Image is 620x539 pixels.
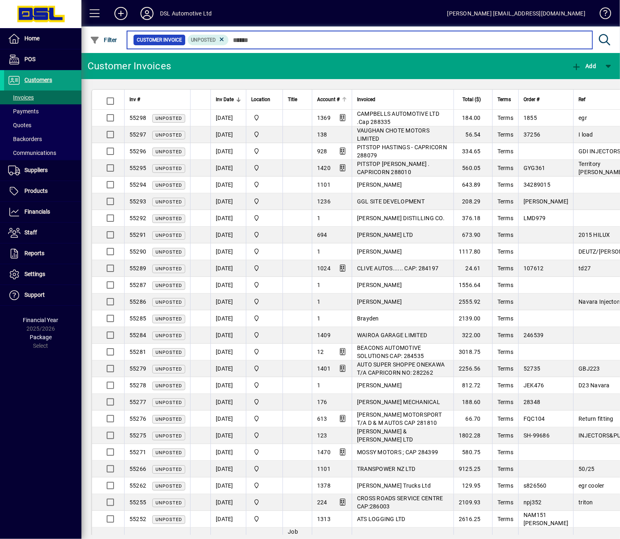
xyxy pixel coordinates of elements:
td: 322.00 [453,327,492,344]
span: Filter [90,37,117,43]
span: POS [24,56,35,62]
span: Payments [8,108,39,115]
a: Backorders [4,132,81,146]
span: [PERSON_NAME] & [PERSON_NAME] LTD [357,428,413,443]
span: Terms [497,516,513,522]
span: 55285 [129,315,146,322]
span: 224 [317,499,327,506]
span: Inv Date [216,95,234,104]
span: 1470 [317,449,331,455]
span: 1 [317,282,320,288]
span: Brayden [357,315,379,322]
td: 1802.28 [453,427,492,444]
span: 1855 [524,115,537,121]
span: Central [251,314,278,323]
span: Central [251,464,278,473]
span: Unposted [156,183,182,188]
span: 55281 [129,349,146,355]
td: [DATE] [210,294,246,310]
span: Unposted [156,350,182,355]
span: 55287 [129,282,146,288]
div: Account # [317,95,347,104]
span: Terms [497,365,513,372]
td: 24.61 [453,260,492,277]
span: Central [251,264,278,273]
span: Financial Year [23,317,59,323]
td: 812.72 [453,377,492,394]
td: 1117.80 [453,243,492,260]
span: Financials [24,208,50,215]
span: 1101 [317,466,331,472]
span: 55277 [129,399,146,405]
span: BEACONS AUTOMOTIVE SOLUTIONS CAP: 284535 [357,345,424,359]
span: Terms [497,349,513,355]
span: Unposted [156,266,182,272]
span: 55266 [129,466,146,472]
span: Account # [317,95,340,104]
span: Unposted [156,333,182,338]
span: Unposted [156,400,182,405]
a: Quotes [4,118,81,132]
span: Order # [524,95,539,104]
span: Central [251,130,278,139]
span: Terms [497,282,513,288]
td: 2256.56 [453,360,492,377]
span: 55289 [129,265,146,272]
span: Unposted [156,500,182,506]
span: 55276 [129,415,146,422]
span: [PERSON_NAME] [357,248,402,255]
span: 176 [317,399,327,405]
td: [DATE] [210,160,246,177]
td: 2139.00 [453,310,492,327]
span: NAM151 [PERSON_NAME] [524,512,568,526]
span: 55290 [129,248,146,255]
span: egr [578,115,587,121]
span: egr cooler [578,482,605,489]
td: [DATE] [210,260,246,277]
span: Central [251,498,278,507]
span: 1 [317,382,320,389]
span: Total ($) [462,95,481,104]
span: triton [578,499,593,506]
span: 1 [317,248,320,255]
span: Central [251,297,278,306]
span: 1236 [317,198,331,205]
span: Terms [497,332,513,338]
span: 55286 [129,298,146,305]
span: Central [251,431,278,440]
span: npj352 [524,499,542,506]
span: Unposted [156,233,182,238]
span: Central [251,147,278,156]
span: LMD979 [524,215,546,221]
span: Unposted [156,316,182,322]
span: 34289015 [524,181,550,188]
span: td27 [578,265,591,272]
span: Central [251,230,278,239]
span: Central [251,448,278,457]
span: Central [251,364,278,373]
span: [PERSON_NAME] [524,198,568,205]
span: Unposted [156,199,182,205]
td: 2109.93 [453,494,492,511]
span: Invoices [8,94,34,101]
span: Terms [497,215,513,221]
td: 188.60 [453,394,492,411]
span: CAMPBELLS AUTOMOTIVE LTD .Cap 288335 [357,110,439,125]
span: Terms [497,165,513,171]
span: 55292 [129,215,146,221]
span: 1 [317,315,320,322]
span: 12 [317,349,324,355]
span: Terms [497,432,513,439]
span: Central [251,381,278,390]
span: Central [251,481,278,490]
td: 184.00 [453,110,492,126]
span: 928 [317,148,327,155]
span: AUTO SUPER SHOPPE ONEKAWA T/A CAPRICORN NO: 282262 [357,361,445,376]
span: Reports [24,250,44,256]
span: 55278 [129,382,146,389]
span: 613 [317,415,327,422]
span: Inv # [129,95,140,104]
div: DSL Automotive Ltd [160,7,212,20]
span: Staff [24,229,37,236]
span: Invoiced [357,95,375,104]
